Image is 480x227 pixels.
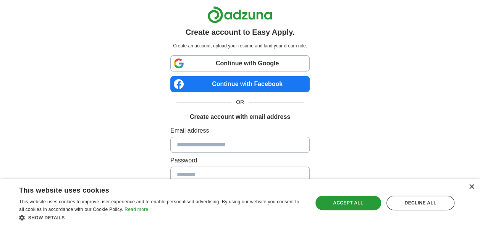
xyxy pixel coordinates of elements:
a: Read more, opens a new window [124,207,148,212]
div: This website uses cookies [19,183,285,195]
div: Accept all [315,196,381,210]
a: Continue with Google [170,55,310,71]
p: Create an account, upload your resume and land your dream role. [172,42,308,49]
h1: Create account with email address [190,112,290,122]
label: Password [170,156,310,165]
span: Show details [28,215,65,221]
div: Decline all [386,196,454,210]
span: This website uses cookies to improve user experience and to enable personalised advertising. By u... [19,199,299,212]
h1: Create account to Easy Apply. [186,26,295,38]
div: Show details [19,214,304,221]
div: Close [469,184,474,190]
a: Continue with Facebook [170,76,310,92]
img: Adzuna logo [207,6,272,23]
span: OR [231,98,249,106]
label: Email address [170,126,310,135]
